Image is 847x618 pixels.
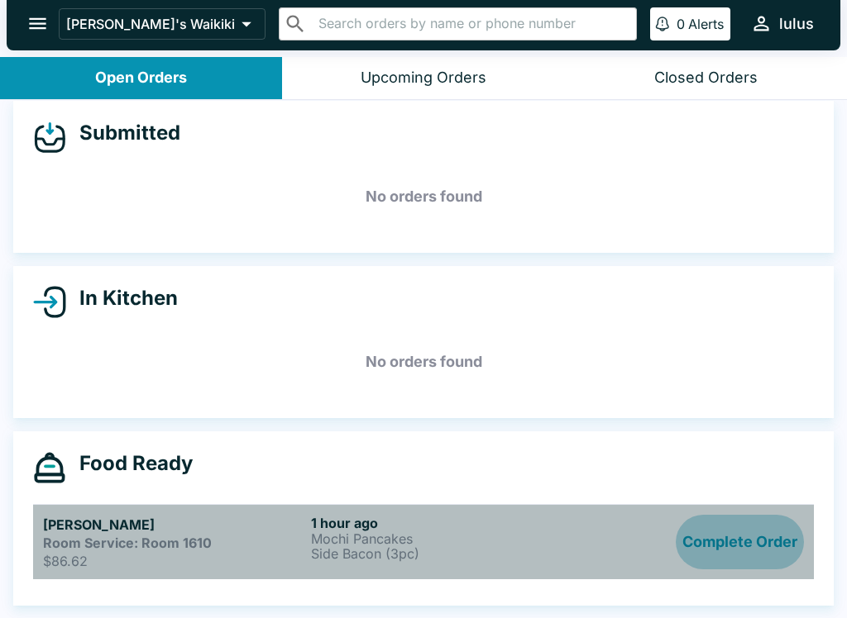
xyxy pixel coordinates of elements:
[66,286,178,311] h4: In Kitchen
[311,515,572,531] h6: 1 hour ago
[311,531,572,546] p: Mochi Pancakes
[43,553,304,569] p: $86.62
[33,504,814,579] a: [PERSON_NAME]Room Service: Room 1610$86.621 hour agoMochi PancakesSide Bacon (3pc)Complete Order
[676,515,804,569] button: Complete Order
[313,12,629,36] input: Search orders by name or phone number
[361,69,486,88] div: Upcoming Orders
[744,6,821,41] button: lulus
[43,535,212,551] strong: Room Service: Room 1610
[66,16,235,32] p: [PERSON_NAME]'s Waikiki
[654,69,758,88] div: Closed Orders
[66,451,193,476] h4: Food Ready
[33,332,814,392] h5: No orders found
[17,2,59,45] button: open drawer
[43,515,304,535] h5: [PERSON_NAME]
[66,121,180,145] h4: Submitted
[311,546,572,561] p: Side Bacon (3pc)
[33,167,814,226] h5: No orders found
[677,16,685,32] p: 0
[59,8,266,40] button: [PERSON_NAME]'s Waikiki
[688,16,724,32] p: Alerts
[95,69,187,88] div: Open Orders
[779,14,814,34] div: lulus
